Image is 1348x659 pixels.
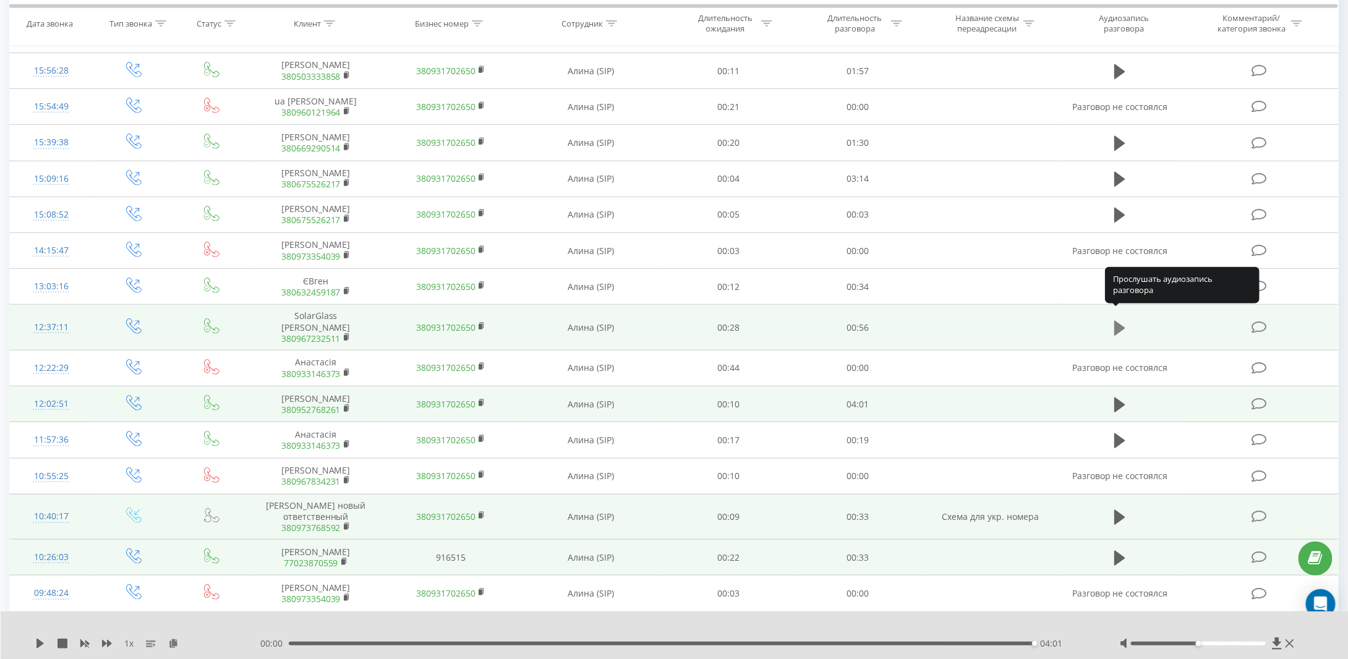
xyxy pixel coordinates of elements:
a: 380931702650 [416,281,476,292]
div: Accessibility label [1032,641,1037,646]
td: Схема для укр. номера [923,494,1058,540]
td: 00:00 [793,89,923,125]
td: 00:20 [663,125,793,161]
a: 380931702650 [416,65,476,77]
td: Алина (SIP) [518,89,663,125]
td: 00:17 [663,422,793,458]
div: Комментарий/категория звонка [1216,13,1288,34]
td: 00:10 [663,386,793,422]
td: 00:00 [793,233,923,269]
a: 380931702650 [416,208,476,220]
td: ua [PERSON_NAME] [249,89,383,125]
td: [PERSON_NAME] [249,233,383,269]
div: Статус [197,18,221,28]
td: 00:03 [663,233,793,269]
td: Алина (SIP) [518,386,663,422]
td: 00:12 [663,269,793,305]
td: Алина (SIP) [518,161,663,197]
td: Алина (SIP) [518,540,663,576]
a: 380931702650 [416,245,476,257]
td: 01:57 [793,53,923,89]
td: 04:01 [793,386,923,422]
a: 380967232511 [281,333,341,344]
td: [PERSON_NAME] [249,540,383,576]
td: 916515 [383,540,518,576]
div: 10:40:17 [22,504,80,529]
div: Бизнес номер [415,18,469,28]
div: Длительность ожидания [692,13,758,34]
a: 380933146373 [281,368,341,380]
td: 00:09 [663,494,793,540]
div: Аудиозапись разговора [1084,13,1164,34]
a: 380675526217 [281,178,341,190]
td: 00:11 [663,53,793,89]
a: 380632459187 [281,286,341,298]
td: ЄВген [249,269,383,305]
td: Алина (SIP) [518,53,663,89]
div: 15:54:49 [22,95,80,119]
span: Разговор не состоялся [1072,587,1168,599]
div: Длительность разговора [822,13,888,34]
td: 00:04 [663,161,793,197]
td: [PERSON_NAME] [249,161,383,197]
a: 77023870559 [284,557,338,569]
td: 00:34 [793,269,923,305]
td: 00:22 [663,540,793,576]
span: Разговор не состоялся [1072,245,1168,257]
div: 14:15:47 [22,239,80,263]
a: 380503333858 [281,70,341,82]
a: 380931702650 [416,101,476,113]
div: 09:48:24 [22,581,80,605]
td: Анастасія [249,422,383,458]
a: 380931702650 [416,362,476,373]
span: 1 x [124,637,134,650]
td: 00:19 [793,422,923,458]
td: [PERSON_NAME] [249,125,383,161]
td: 00:28 [663,305,793,351]
div: 10:26:03 [22,545,80,569]
div: Прослушать аудиозапись разговора [1105,267,1260,304]
td: [PERSON_NAME] [249,458,383,494]
a: 380669290514 [281,142,341,154]
td: Алина (SIP) [518,350,663,386]
td: 00:00 [793,458,923,494]
a: 380933146373 [281,440,341,451]
td: [PERSON_NAME] [249,386,383,422]
a: 380967834231 [281,475,341,487]
a: 380973354039 [281,250,341,262]
div: Название схемы переадресации [954,13,1020,34]
a: 380675526217 [281,214,341,226]
a: 380973768592 [281,522,341,534]
span: Разговор не состоялся [1072,470,1168,482]
a: 380973354039 [281,593,341,605]
a: 380931702650 [416,511,476,522]
a: 380931702650 [416,587,476,599]
td: 00:56 [793,305,923,351]
a: 380960121964 [281,106,341,118]
td: 00:00 [793,576,923,612]
div: Open Intercom Messenger [1306,589,1336,619]
td: Алина (SIP) [518,458,663,494]
td: Алина (SIP) [518,125,663,161]
td: [PERSON_NAME] [249,53,383,89]
div: 13:03:16 [22,274,80,299]
div: 15:08:52 [22,203,80,227]
td: 00:03 [663,576,793,612]
td: 00:03 [793,197,923,232]
td: 00:33 [793,540,923,576]
a: 380931702650 [416,172,476,184]
td: 00:10 [663,458,793,494]
span: Разговор не состоялся [1072,362,1168,373]
td: Алина (SIP) [518,422,663,458]
td: [PERSON_NAME] [249,197,383,232]
td: Алина (SIP) [518,197,663,232]
a: 380931702650 [416,398,476,410]
a: 380952768261 [281,404,341,415]
span: 04:01 [1041,637,1063,650]
div: 12:22:29 [22,356,80,380]
div: 15:09:16 [22,167,80,191]
td: 00:21 [663,89,793,125]
td: Алина (SIP) [518,494,663,540]
div: 10:55:25 [22,464,80,488]
div: 12:37:11 [22,315,80,339]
